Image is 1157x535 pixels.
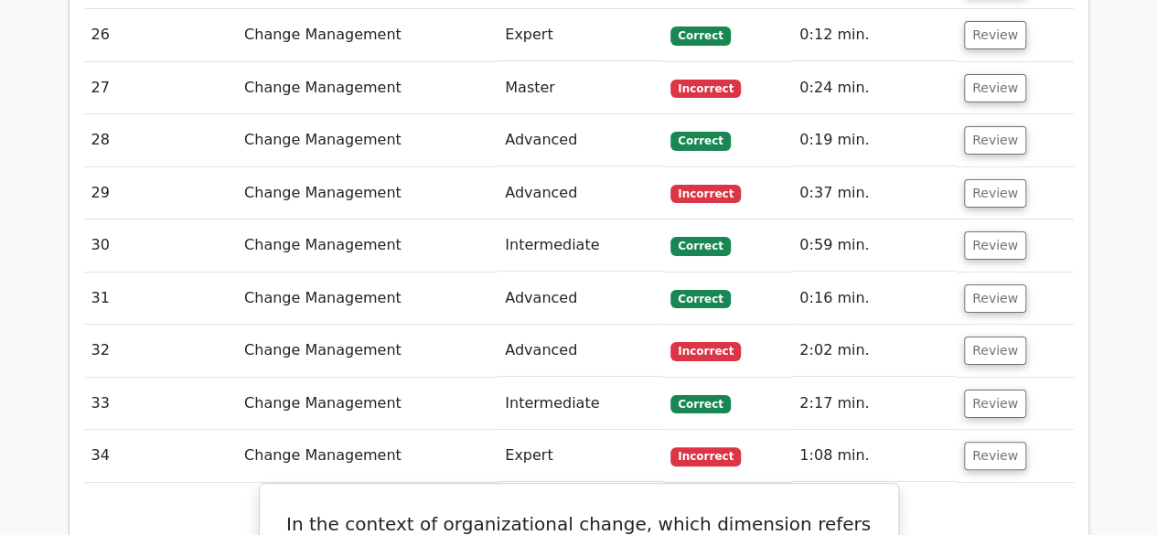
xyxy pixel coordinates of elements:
[964,179,1026,208] button: Review
[670,80,741,98] span: Incorrect
[670,237,730,255] span: Correct
[792,325,957,377] td: 2:02 min.
[792,9,957,61] td: 0:12 min.
[498,219,663,272] td: Intermediate
[237,325,498,377] td: Change Management
[237,114,498,166] td: Change Management
[498,114,663,166] td: Advanced
[670,27,730,45] span: Correct
[84,219,238,272] td: 30
[670,290,730,308] span: Correct
[84,273,238,325] td: 31
[964,231,1026,260] button: Review
[964,442,1026,470] button: Review
[84,114,238,166] td: 28
[964,284,1026,313] button: Review
[237,219,498,272] td: Change Management
[498,273,663,325] td: Advanced
[498,378,663,430] td: Intermediate
[792,273,957,325] td: 0:16 min.
[792,114,957,166] td: 0:19 min.
[964,390,1026,418] button: Review
[670,132,730,150] span: Correct
[498,62,663,114] td: Master
[964,337,1026,365] button: Review
[964,126,1026,155] button: Review
[964,21,1026,49] button: Review
[792,378,957,430] td: 2:17 min.
[237,378,498,430] td: Change Management
[84,9,238,61] td: 26
[670,447,741,465] span: Incorrect
[792,167,957,219] td: 0:37 min.
[84,325,238,377] td: 32
[237,167,498,219] td: Change Management
[84,62,238,114] td: 27
[964,74,1026,102] button: Review
[670,342,741,360] span: Incorrect
[237,273,498,325] td: Change Management
[792,219,957,272] td: 0:59 min.
[84,430,238,482] td: 34
[498,9,663,61] td: Expert
[237,62,498,114] td: Change Management
[84,378,238,430] td: 33
[237,430,498,482] td: Change Management
[792,430,957,482] td: 1:08 min.
[670,185,741,203] span: Incorrect
[84,167,238,219] td: 29
[237,9,498,61] td: Change Management
[498,167,663,219] td: Advanced
[670,395,730,413] span: Correct
[792,62,957,114] td: 0:24 min.
[498,325,663,377] td: Advanced
[498,430,663,482] td: Expert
